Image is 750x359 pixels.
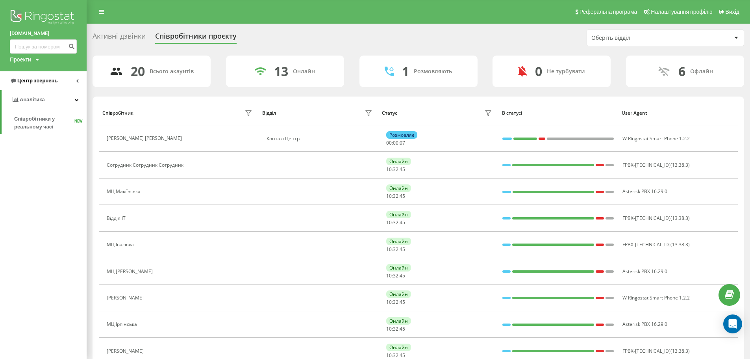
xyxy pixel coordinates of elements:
div: : : [386,353,405,358]
span: W Ringostat Smart Phone 1.2.2 [622,135,690,142]
div: : : [386,299,405,305]
div: [PERSON_NAME] [107,348,146,354]
span: 45 [400,193,405,199]
span: Центр звернень [17,78,57,84]
div: Відділ ІТ [107,216,128,221]
span: Аналiтика [20,97,45,102]
span: FPBX-[TECHNICAL_ID](13.38.3) [622,162,690,168]
span: 00 [386,140,392,146]
div: Розмовляє [386,131,417,139]
div: МЦ Ірпінська [107,322,139,327]
span: 45 [400,166,405,173]
span: 10 [386,352,392,359]
a: [DOMAIN_NAME] [10,30,77,37]
span: 32 [393,272,398,279]
div: Онлайн [386,264,411,272]
div: Онлайн [386,158,411,165]
div: Онлайн [386,317,411,325]
img: Ringostat logo [10,8,77,28]
span: 45 [400,352,405,359]
div: User Agent [622,110,734,116]
div: 13 [274,64,288,79]
span: FPBX-[TECHNICAL_ID](13.38.3) [622,241,690,248]
span: Реферальна програма [580,9,637,15]
div: Open Intercom Messenger [723,314,742,333]
span: 45 [400,246,405,253]
span: Вихід [726,9,739,15]
div: 0 [535,64,542,79]
div: Онлайн [386,238,411,245]
div: 6 [678,64,685,79]
div: Активні дзвінки [93,32,146,44]
span: 10 [386,299,392,305]
span: 00 [393,140,398,146]
a: Аналiтика [2,90,87,109]
span: 10 [386,272,392,279]
div: Проекти [10,56,31,63]
div: В статусі [502,110,614,116]
div: МЦ [PERSON_NAME] [107,269,155,274]
span: 32 [393,219,398,226]
div: Відділ [262,110,276,116]
div: Статус [382,110,397,116]
div: Всього акаунтів [150,68,194,75]
div: Онлайн [386,290,411,298]
span: Asterisk PBX 16.29.0 [622,321,667,327]
div: [PERSON_NAME] [PERSON_NAME] [107,136,184,141]
span: 07 [400,140,405,146]
div: : : [386,193,405,199]
div: : : [386,220,405,225]
span: Asterisk PBX 16.29.0 [622,268,667,275]
span: 10 [386,246,392,253]
div: Оберіть відділ [591,35,685,41]
div: Офлайн [690,68,713,75]
span: 10 [386,193,392,199]
span: 10 [386,166,392,173]
span: Співробітники у реальному часі [14,115,74,131]
div: Не турбувати [547,68,585,75]
span: 45 [400,272,405,279]
input: Пошук за номером [10,39,77,54]
div: [PERSON_NAME] [107,295,146,301]
div: Розмовляють [414,68,452,75]
div: : : [386,326,405,332]
span: 10 [386,219,392,226]
a: Співробітники у реальному часіNEW [14,112,87,134]
div: 20 [131,64,145,79]
div: Онлайн [293,68,315,75]
span: 10 [386,326,392,332]
span: 32 [393,193,398,199]
span: 32 [393,166,398,173]
div: Онлайн [386,211,411,218]
div: Сотрудник Сотрудник Сотрудник [107,162,185,168]
span: Налаштування профілю [651,9,712,15]
span: 32 [393,352,398,359]
div: : : [386,247,405,252]
span: 32 [393,299,398,305]
span: 32 [393,326,398,332]
div: : : [386,167,405,172]
span: 45 [400,326,405,332]
span: 45 [400,219,405,226]
span: W Ringostat Smart Phone 1.2.2 [622,294,690,301]
div: Співробітник [102,110,133,116]
div: : : [386,140,405,146]
span: FPBX-[TECHNICAL_ID](13.38.3) [622,215,690,221]
div: Співробітники проєкту [155,32,237,44]
span: FPBX-[TECHNICAL_ID](13.38.3) [622,348,690,354]
div: КонтактЦентр [267,136,374,141]
div: Онлайн [386,344,411,351]
span: Asterisk PBX 16.29.0 [622,188,667,195]
div: МЦ Макіївська [107,189,143,194]
div: МЦ Івасюка [107,242,136,247]
div: : : [386,273,405,279]
span: 32 [393,246,398,253]
span: 45 [400,299,405,305]
div: 1 [402,64,409,79]
div: Онлайн [386,184,411,192]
